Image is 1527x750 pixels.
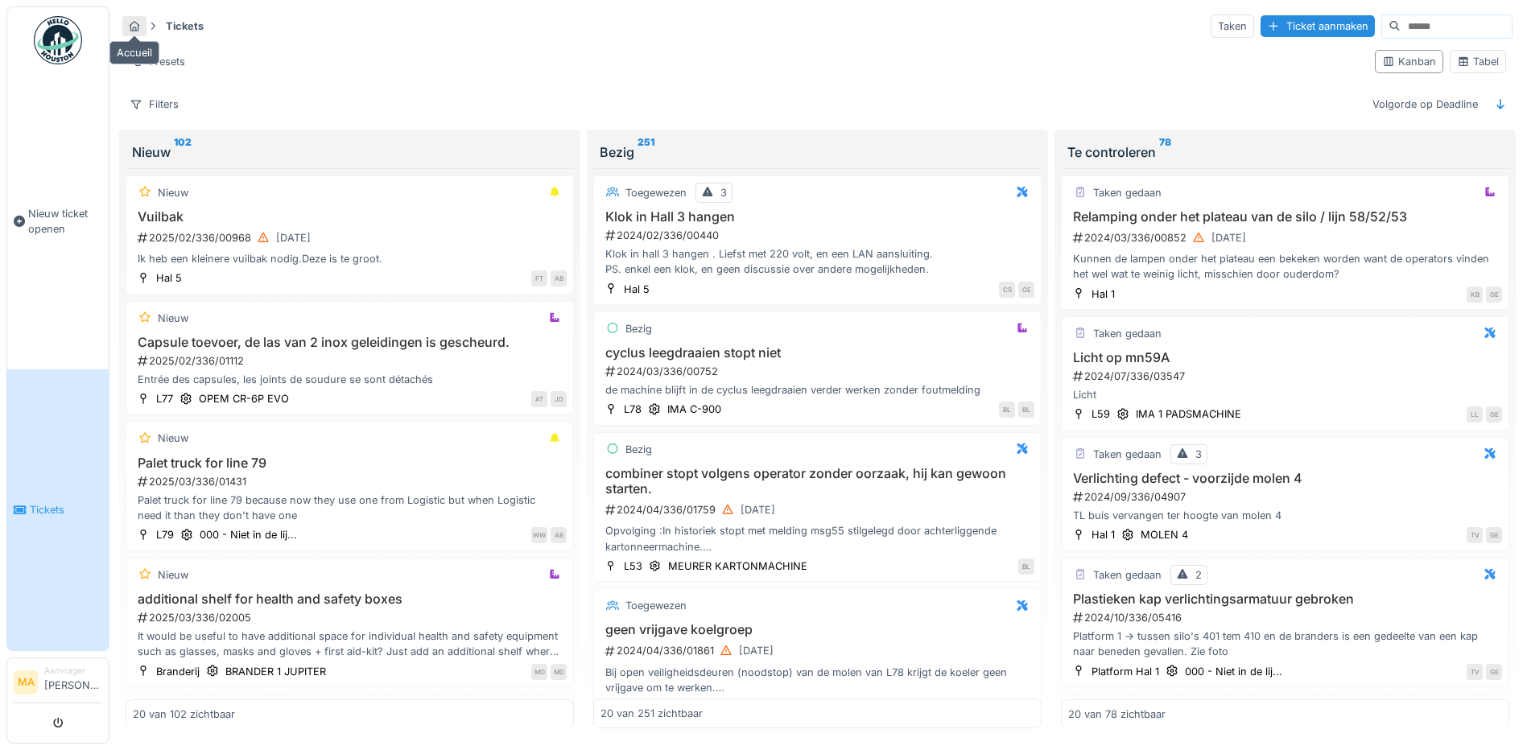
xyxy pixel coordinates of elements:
div: Opvolging :In historiek stopt met melding msg55 stilgelegd door achterliggende kartonneermachine.... [600,523,1034,554]
h3: Klok in Hall 3 hangen [600,209,1034,225]
sup: 251 [638,142,654,162]
h3: Vuilbak [133,209,567,225]
div: AB [551,270,567,286]
h3: Licht op mn59A [1068,350,1502,365]
div: 2024/09/336/04907 [1071,489,1502,505]
div: 2024/03/336/00852 [1071,228,1502,248]
div: L77 [156,391,173,406]
div: Tabel [1457,54,1499,69]
img: Badge_color-CXgf-gQk.svg [34,16,82,64]
div: Bezig [600,142,1035,162]
div: Platform 1 -> tussen silo's 401 tem 410 en de branders is een gedeelte van een kap naar beneden g... [1068,628,1502,659]
div: GE [1486,664,1502,680]
div: JD [551,391,567,407]
div: BL [1018,558,1034,575]
div: FT [531,270,547,286]
div: Toegewezen [625,185,687,200]
div: Nieuw [158,185,188,200]
div: Nieuw [132,142,567,162]
div: 3 [720,185,727,200]
div: MO [531,664,547,680]
div: Taken gedaan [1093,447,1162,462]
div: Filters [122,93,186,116]
strong: Tickets [159,19,210,34]
li: MA [14,670,38,694]
div: 20 van 78 zichtbaar [1068,706,1166,721]
div: Nieuw [158,567,188,583]
div: 3 [1195,447,1202,462]
sup: 78 [1159,142,1171,162]
a: Tickets [7,369,109,650]
h3: cyclus leegdraaien stopt niet [600,345,1034,361]
div: KB [1467,286,1483,303]
div: Bij open veiligheidsdeuren (noodstop) van de molen van L78 krijgt de koeler geen vrijgave om te w... [600,665,1034,695]
div: 2024/04/336/01759 [604,500,1034,520]
div: Ticket aanmaken [1261,15,1375,37]
div: Hal 5 [156,270,182,286]
div: [DATE] [739,643,774,658]
div: Nieuw [158,311,188,326]
div: 20 van 102 zichtbaar [133,706,235,721]
div: 2024/07/336/03547 [1071,369,1502,384]
div: Entrée des capsules, les joints de soudure se sont détachés [133,372,567,387]
div: TV [1467,664,1483,680]
div: GE [1486,406,1502,422]
div: Hal 1 [1092,527,1115,542]
div: L53 [624,558,642,574]
div: 000 - Niet in de lij... [1185,664,1282,679]
div: L59 [1092,406,1110,422]
div: 2025/02/336/01112 [136,353,567,369]
h3: geen vrijgave koelgroep [600,622,1034,637]
div: GE [1486,286,1502,303]
div: Kunnen de lampen onder het plateau een bekeken worden want de operators vinden het wel wat te wei... [1068,251,1502,282]
div: 2 [1195,567,1202,583]
div: Hal 1 [1092,286,1115,302]
div: Volgorde op Deadline [1365,93,1485,116]
div: Accueil [109,41,159,64]
div: 2024/02/336/00440 [604,228,1034,243]
div: Taken gedaan [1093,326,1162,341]
div: 2024/04/336/01861 [604,641,1034,661]
a: Nieuw ticket openen [7,73,109,369]
div: BL [999,402,1015,418]
span: Tickets [30,502,102,517]
h3: Capsule toevoer, de las van 2 inox geleidingen is gescheurd. [133,335,567,350]
span: Nieuw ticket openen [28,206,102,237]
div: Toegewezen [625,598,687,613]
div: 000 - Niet in de lij... [200,527,297,542]
div: Branderij [156,664,200,679]
h3: combiner stopt volgens operator zonder oorzaak, hij kan gewoon starten. [600,466,1034,497]
div: GE [1486,527,1502,543]
div: BL [1018,402,1034,418]
div: 2024/10/336/05416 [1071,610,1502,625]
div: BRANDER 1 JUPITER [225,664,326,679]
div: Klok in hall 3 hangen . Liefst met 220 volt, en een LAN aansluiting. PS. enkel een klok, en geen ... [600,246,1034,277]
div: Taken gedaan [1093,567,1162,583]
div: 20 van 251 zichtbaar [600,706,703,721]
div: MD [551,664,567,680]
div: Taken gedaan [1093,185,1162,200]
div: Hal 5 [624,282,650,297]
h3: additional shelf for health and safety boxes [133,591,567,607]
div: 2025/03/336/01431 [136,474,567,489]
div: Te controleren [1067,142,1503,162]
div: [DATE] [276,230,311,245]
div: de machine blijft in de cyclus leegdraaien verder werken zonder foutmelding [600,382,1034,398]
div: It would be useful to have additional space for individual health and safety equipment such as gl... [133,628,567,659]
div: MEURER KARTONMACHINE [668,558,807,574]
h3: Relamping onder het plateau van de silo / lijn 58/52/53 [1068,209,1502,225]
div: IMA 1 PADSMACHINE [1136,406,1241,422]
div: AB [551,527,567,543]
div: Nieuw [158,431,188,446]
div: AT [531,391,547,407]
div: 2024/03/336/00752 [604,364,1034,379]
div: OPEM CR-6P EVO [199,391,289,406]
div: Kanban [1382,54,1436,69]
h3: Plastieken kap verlichtingsarmatuur gebroken [1068,591,1502,607]
div: Bezig [625,442,652,457]
div: TL buis vervangen ter hoogte van molen 4 [1068,508,1502,523]
div: Licht [1068,387,1502,402]
div: 2025/02/336/00968 [136,228,567,248]
div: [DATE] [1211,230,1246,245]
div: CS [999,282,1015,298]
